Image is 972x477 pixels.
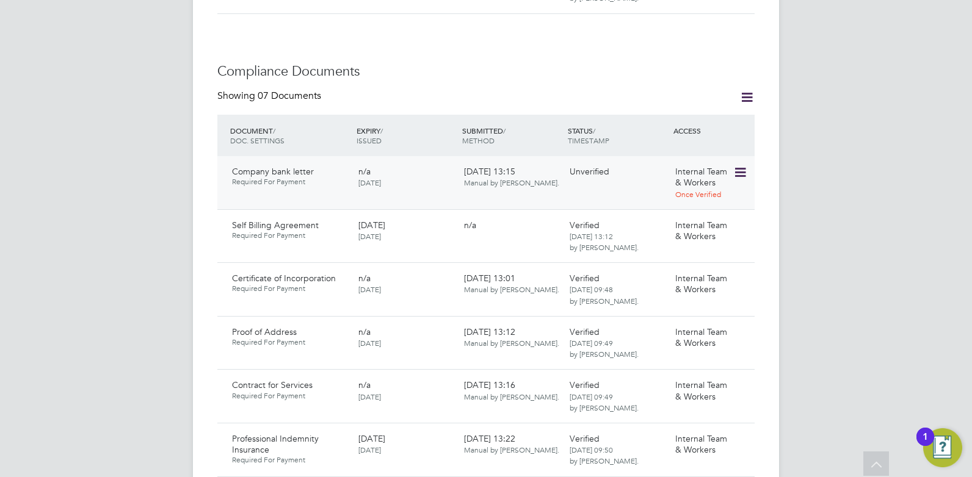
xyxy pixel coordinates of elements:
[358,220,385,231] span: [DATE]
[232,326,297,337] span: Proof of Address
[358,178,381,187] span: [DATE]
[358,392,381,401] span: [DATE]
[380,126,383,135] span: /
[675,326,727,348] span: Internal Team & Workers
[464,220,476,231] span: n/a
[232,273,336,284] span: Certificate of Incorporation
[464,338,559,348] span: Manual by [PERSON_NAME].
[570,231,639,252] span: [DATE] 13:12 by [PERSON_NAME].
[570,338,639,359] span: [DATE] 09:49 by [PERSON_NAME].
[232,455,349,465] span: Required For Payment
[464,445,559,454] span: Manual by [PERSON_NAME].
[675,433,727,455] span: Internal Team & Workers
[232,177,349,187] span: Required For Payment
[217,63,755,81] h3: Compliance Documents
[464,379,559,401] span: [DATE] 13:16
[464,178,559,187] span: Manual by [PERSON_NAME].
[462,135,495,145] span: METHOD
[358,284,381,294] span: [DATE]
[565,120,670,151] div: STATUS
[570,284,639,305] span: [DATE] 09:48 by [PERSON_NAME].
[464,166,559,188] span: [DATE] 13:15
[570,273,600,284] span: Verified
[923,428,962,467] button: Open Resource Center, 1 new notification
[570,220,600,231] span: Verified
[358,445,381,454] span: [DATE]
[358,231,381,241] span: [DATE]
[675,189,721,199] span: Once Verified
[464,284,559,294] span: Manual by [PERSON_NAME].
[232,379,313,390] span: Contract for Services
[570,445,639,465] span: [DATE] 09:50 by [PERSON_NAME].
[570,326,600,337] span: Verified
[258,90,321,102] span: 07 Documents
[464,392,559,401] span: Manual by [PERSON_NAME].
[358,433,385,444] span: [DATE]
[217,90,324,102] div: Showing
[675,273,727,295] span: Internal Team & Workers
[570,379,600,390] span: Verified
[358,338,381,348] span: [DATE]
[354,120,459,151] div: EXPIRY
[570,433,600,444] span: Verified
[273,126,275,135] span: /
[357,135,382,145] span: ISSUED
[232,166,314,177] span: Company bank letter
[230,135,285,145] span: DOC. SETTINGS
[232,391,349,401] span: Required For Payment
[675,379,727,401] span: Internal Team & Workers
[459,120,565,151] div: SUBMITTED
[570,392,639,412] span: [DATE] 09:49 by [PERSON_NAME].
[923,437,928,453] div: 1
[358,166,371,177] span: n/a
[464,433,559,455] span: [DATE] 13:22
[227,120,354,151] div: DOCUMENT
[593,126,595,135] span: /
[232,231,349,240] span: Required For Payment
[568,135,609,145] span: TIMESTAMP
[670,120,755,142] div: ACCESS
[464,273,559,295] span: [DATE] 13:01
[232,220,319,231] span: Self Billing Agreement
[675,220,727,242] span: Internal Team & Workers
[232,284,349,293] span: Required For Payment
[503,126,506,135] span: /
[358,273,371,284] span: n/a
[358,379,371,390] span: n/a
[232,337,349,347] span: Required For Payment
[358,326,371,337] span: n/a
[570,166,609,177] span: Unverified
[464,326,559,348] span: [DATE] 13:12
[232,433,319,455] span: Professional Indemnity Insurance
[675,166,727,188] span: Internal Team & Workers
